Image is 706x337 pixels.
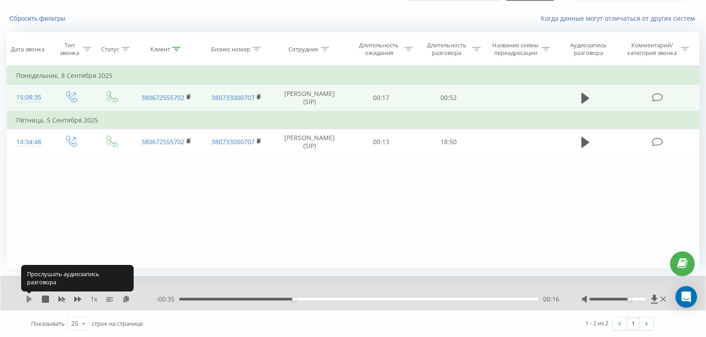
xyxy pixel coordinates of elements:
[626,41,679,57] div: Комментарий/категория звонка
[58,41,81,57] div: Тип звонка
[415,129,482,155] td: 18:50
[141,93,184,102] a: 380672555702
[90,295,97,304] span: 1 x
[347,85,415,111] td: 00:17
[16,89,41,106] div: 15:08:35
[288,46,319,53] div: Сотрудник
[7,14,70,23] button: Сбросить фильтры
[347,129,415,155] td: 00:13
[272,85,347,111] td: [PERSON_NAME] (SIP)
[71,319,78,328] div: 25
[627,297,631,301] div: Accessibility label
[21,265,134,291] div: Прослушать аудиозапись разговора
[272,129,347,155] td: [PERSON_NAME] (SIP)
[101,46,119,53] div: Статус
[585,319,608,328] div: 1 - 2 из 2
[7,111,699,129] td: Пятница, 5 Сентября 2025
[355,41,402,57] div: Длительность ожидания
[150,46,170,53] div: Клиент
[541,14,699,23] a: Когда данные могут отличаться от других систем
[7,67,699,85] td: Понедельник, 8 Сентября 2025
[141,137,184,146] a: 380672555702
[491,41,540,57] div: Название схемы переадресации
[211,46,250,53] div: Бизнес номер
[211,137,255,146] a: 380733000707
[675,286,697,308] div: Open Intercom Messenger
[16,133,41,151] div: 14:34:48
[156,295,179,304] span: - 00:35
[415,85,482,111] td: 00:52
[561,41,616,57] div: Аудиозапись разговора
[626,317,640,330] a: 1
[31,319,65,328] span: Показывать
[543,295,559,304] span: 00:16
[211,93,255,102] a: 380733000707
[292,297,296,301] div: Accessibility label
[92,319,143,328] span: строк на странице
[423,41,470,57] div: Длительность разговора
[11,46,45,53] div: Дата звонка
